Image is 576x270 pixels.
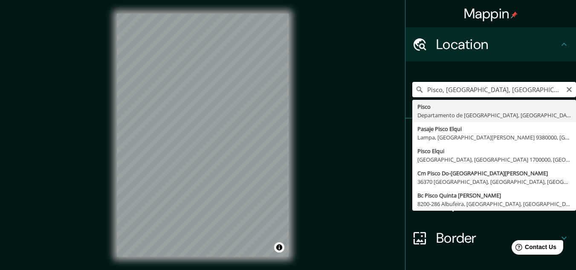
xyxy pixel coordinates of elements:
[436,229,559,247] h4: Border
[417,111,571,119] div: Departamento de [GEOGRAPHIC_DATA], [GEOGRAPHIC_DATA]
[417,147,571,155] div: Pisco Elqui
[405,187,576,221] div: Layout
[566,85,573,93] button: Clear
[417,155,571,164] div: [GEOGRAPHIC_DATA], [GEOGRAPHIC_DATA] 1700000, [GEOGRAPHIC_DATA]
[417,125,571,133] div: Pasaje Pisco Elqui
[417,191,571,200] div: Bc Pisco Quinta [PERSON_NAME]
[436,195,559,212] h4: Layout
[436,36,559,53] h4: Location
[417,169,571,177] div: Cm Pisco Do-[GEOGRAPHIC_DATA][PERSON_NAME]
[405,153,576,187] div: Style
[500,237,567,261] iframe: Help widget launcher
[412,82,576,97] input: Pick your city or area
[417,177,571,186] div: 36370 [GEOGRAPHIC_DATA], [GEOGRAPHIC_DATA], [GEOGRAPHIC_DATA]
[464,5,518,22] h4: Mappin
[274,242,284,253] button: Toggle attribution
[417,133,571,142] div: Lampa, [GEOGRAPHIC_DATA][PERSON_NAME] 9380000, [GEOGRAPHIC_DATA]
[117,14,289,257] canvas: Map
[417,102,571,111] div: Pisco
[511,12,518,18] img: pin-icon.png
[405,221,576,255] div: Border
[405,27,576,61] div: Location
[417,200,571,208] div: 8200-286 Albufeira, [GEOGRAPHIC_DATA], [GEOGRAPHIC_DATA]
[405,119,576,153] div: Pins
